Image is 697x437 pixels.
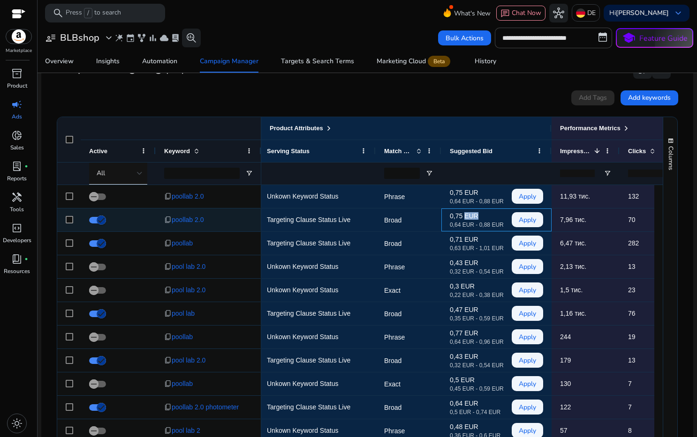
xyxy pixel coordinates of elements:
[11,418,23,429] span: light_mode
[142,58,177,65] div: Automation
[3,236,31,244] p: Developers
[450,213,497,219] p: 0,75 EUR
[628,286,636,294] span: 23
[267,380,339,387] span: Unkown Keyword Status
[628,239,639,247] span: 282
[164,310,172,317] span: content_copy
[24,164,28,168] span: fiber_manual_record
[10,205,24,214] p: Tools
[267,148,310,155] span: Serving Status
[267,403,350,411] span: Targeting Clause Status Live
[7,81,27,90] p: Product
[89,148,107,155] span: Active
[60,32,99,44] h3: BLBshop
[576,8,585,18] img: de.svg
[560,187,611,206] p: 11,93 тис.
[438,30,491,45] button: Bulk Actions
[7,174,27,183] p: Reports
[186,32,197,44] span: search_insights
[512,282,543,297] button: Apply
[164,216,172,223] span: content_copy
[450,269,497,274] p: 0,32 EUR - 0,54 EUR
[66,8,121,18] p: Press to search
[496,6,545,21] button: chatChat Now
[512,189,543,204] button: Apply
[450,222,497,228] p: 0,64 EUR - 0,88 EUR
[172,210,204,230] span: poollab 2.0
[454,5,491,22] span: What's New
[628,148,646,155] span: Clicks
[450,339,497,345] p: 0,64 EUR - 0,96 EUR
[446,33,484,43] span: Bulk Actions
[519,281,536,300] span: Apply
[560,257,611,276] p: 2,13 тис.
[475,58,496,65] div: History
[164,403,172,411] span: content_copy
[667,146,675,170] span: Columns
[512,306,543,321] button: Apply
[384,258,433,277] p: Phrase
[11,253,23,265] span: book_4
[628,93,671,103] span: Add keywords
[519,374,536,393] span: Apply
[637,64,648,75] span: reset_settings
[137,33,146,43] span: family_history
[604,170,611,177] button: Open Filter Menu
[11,99,23,110] span: campaign
[384,351,433,370] p: Broad
[628,380,632,387] span: 7
[519,210,536,230] span: Apply
[450,386,497,392] p: 0,45 EUR - 0,59 EUR
[512,236,543,251] button: Apply
[450,190,497,195] p: 0,75 EUR
[11,130,23,141] span: donut_small
[164,356,172,364] span: content_copy
[164,168,240,179] input: Keyword Filter Input
[172,351,205,370] span: pool lab 2.0
[270,125,323,132] span: Product Attributes
[148,33,158,43] span: bar_chart
[384,211,433,230] p: Broad
[560,210,611,230] p: 7,96 тис.
[172,281,205,300] span: pool lab 2.0
[512,329,543,344] button: Apply
[84,8,92,18] span: /
[519,351,536,370] span: Apply
[164,239,172,247] span: content_copy
[512,259,543,274] button: Apply
[4,267,30,275] p: Resources
[267,216,350,223] span: Targeting Clause Status Live
[6,30,31,44] img: amazon.svg
[267,286,339,294] span: Unkown Keyword Status
[450,245,497,251] p: 0,63 EUR - 1,01 EUR
[172,187,204,206] span: poollab 2.0
[616,28,693,48] button: schoolFeature Guide
[450,148,492,155] span: Suggested Bid
[512,376,543,391] button: Apply
[628,193,639,200] span: 132
[616,8,669,17] b: [PERSON_NAME]
[267,193,339,200] span: Unkown Keyword Status
[673,7,684,19] span: keyboard_arrow_down
[267,239,350,247] span: Targeting Clause Status Live
[560,125,621,132] span: Performance Metrics
[450,424,497,430] p: 0,48 EUR
[560,148,591,155] span: Impressions
[172,374,193,393] span: poollab
[164,286,172,294] span: content_copy
[628,403,632,411] span: 7
[126,33,135,43] span: event
[450,307,497,312] p: 0,47 EUR
[450,409,497,415] p: 0,5 EUR - 0,74 EUR
[553,7,564,19] span: hub
[628,310,636,317] span: 76
[172,398,239,417] span: poollab 2.0 photometer
[622,31,636,45] span: school
[609,10,669,16] p: Hi
[560,327,611,347] p: 244
[512,8,541,17] span: Chat Now
[450,199,497,204] p: 0,64 EUR - 0,88 EUR
[11,68,23,79] span: inventory_2
[560,234,611,253] p: 6,47 тис.
[103,32,114,44] span: expand_more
